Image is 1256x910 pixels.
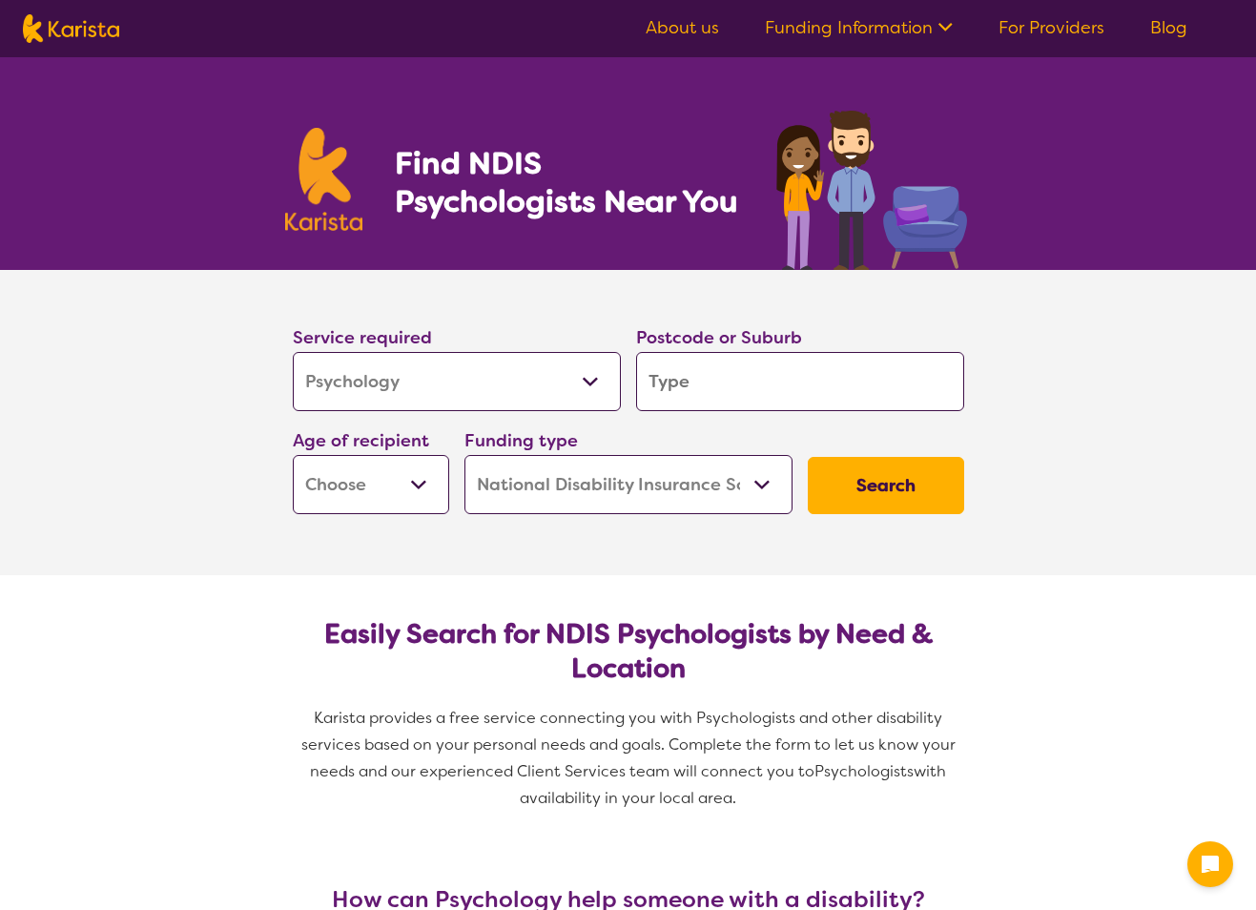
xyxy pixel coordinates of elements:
a: About us [646,16,719,39]
label: Service required [293,326,432,349]
span: Psychologists [814,761,914,781]
a: For Providers [999,16,1104,39]
span: Karista provides a free service connecting you with Psychologists and other disability services b... [301,708,959,781]
img: Karista logo [285,128,363,231]
h1: Find NDIS Psychologists Near You [395,144,748,220]
a: Funding Information [765,16,953,39]
img: Karista logo [23,14,119,43]
a: Blog [1150,16,1187,39]
input: Type [636,352,964,411]
button: Search [808,457,964,514]
label: Postcode or Suburb [636,326,802,349]
label: Funding type [464,429,578,452]
label: Age of recipient [293,429,429,452]
img: psychology [770,103,972,270]
h2: Easily Search for NDIS Psychologists by Need & Location [308,617,949,686]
